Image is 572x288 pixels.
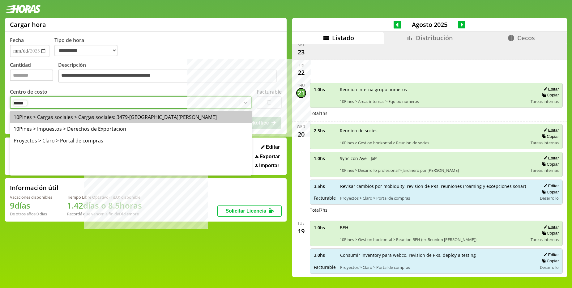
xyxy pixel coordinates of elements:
[10,61,58,84] label: Cantidad
[259,154,280,159] span: Exportar
[296,88,306,98] div: 21
[58,70,277,83] textarea: Descripción
[119,211,139,217] b: Diciembre
[542,87,559,92] button: Editar
[296,68,306,78] div: 22
[259,144,282,150] button: Editar
[517,34,535,42] span: Cecos
[10,194,52,200] div: Vacaciones disponibles
[540,134,559,139] button: Copiar
[10,20,46,29] h1: Cargar hora
[310,110,563,116] div: Total 1 hs
[340,140,527,146] span: 10Pines > Gestion horizontal > Reunion de socies
[292,44,567,276] div: scrollable content
[10,111,252,123] div: 10Pines > Cargas sociales > Cargas sociales: 3479-[GEOGRAPHIC_DATA][PERSON_NAME]
[310,207,563,213] div: Total 7 hs
[67,211,142,217] div: Recordá que vencen a fin de
[540,258,559,264] button: Copiar
[314,87,335,92] span: 1.0 hs
[54,45,117,56] select: Tipo de hora
[540,92,559,98] button: Copiar
[67,200,142,211] h1: 1.42 días o 8.5 horas
[10,123,252,135] div: 10Pines > Impuestos > Derechos de Exportacion
[266,144,280,150] span: Editar
[10,211,52,217] div: De otros años: 0 días
[296,129,306,139] div: 20
[540,231,559,236] button: Copiar
[531,140,559,146] span: Tareas internas
[10,135,252,146] div: Proyectos > Claro > Portal de compras
[542,128,559,133] button: Editar
[340,265,533,270] span: Proyectos > Claro > Portal de compras
[10,200,52,211] h1: 9 días
[10,70,53,81] input: Cantidad
[340,99,527,104] span: 10Pines > Areas internas > Equipo numeros
[297,124,305,129] div: Wed
[297,221,305,226] div: Tue
[540,189,559,195] button: Copiar
[67,194,142,200] div: Tiempo Libre Optativo (TiLO) disponible
[299,62,304,68] div: Fri
[314,225,335,231] span: 1.0 hs
[531,167,559,173] span: Tareas internas
[225,208,266,214] span: Solicitar Licencia
[540,265,559,270] span: Desarrollo
[540,162,559,167] button: Copiar
[332,34,354,42] span: Listado
[296,47,306,57] div: 23
[531,99,559,104] span: Tareas internas
[416,34,453,42] span: Distribución
[540,195,559,201] span: Desarrollo
[340,237,527,242] span: 10Pines > Gestion horizontal > Reunion BEH (ex Reunion [PERSON_NAME])
[253,154,282,160] button: Exportar
[314,195,336,201] span: Facturable
[542,225,559,230] button: Editar
[298,42,305,47] div: Sat
[296,226,306,236] div: 19
[10,88,47,95] label: Centro de costo
[340,225,527,231] span: BEH
[314,128,335,133] span: 2.5 hs
[10,37,24,44] label: Fecha
[259,163,279,168] span: Importar
[542,155,559,161] button: Editar
[542,252,559,257] button: Editar
[340,155,527,161] span: Sync con Aye - JxP
[340,167,527,173] span: 10Pines > Desarrollo profesional > Jardinero por [PERSON_NAME]
[542,183,559,188] button: Editar
[217,205,282,217] button: Solicitar Licencia
[257,88,282,95] label: Facturable
[10,184,58,192] h2: Información útil
[58,61,282,84] label: Descripción
[314,252,336,258] span: 3.0 hs
[314,264,336,270] span: Facturable
[5,5,41,13] img: logotipo
[340,252,533,258] span: Consumir inventory para webco, revision de PRs, deploy a testing
[340,128,527,133] span: Reunion de socies
[54,37,122,57] label: Tipo de hora
[297,83,305,88] div: Thu
[531,237,559,242] span: Tareas internas
[340,87,527,92] span: Reunion interna grupo numeros
[314,183,336,189] span: 3.5 hs
[340,195,533,201] span: Proyectos > Claro > Portal de compras
[401,20,458,29] span: Agosto 2025
[314,155,335,161] span: 1.0 hs
[340,183,533,189] span: Revisar cambios por mobiquity, revision de PRs, reuniones (roaming y excepciones sonar)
